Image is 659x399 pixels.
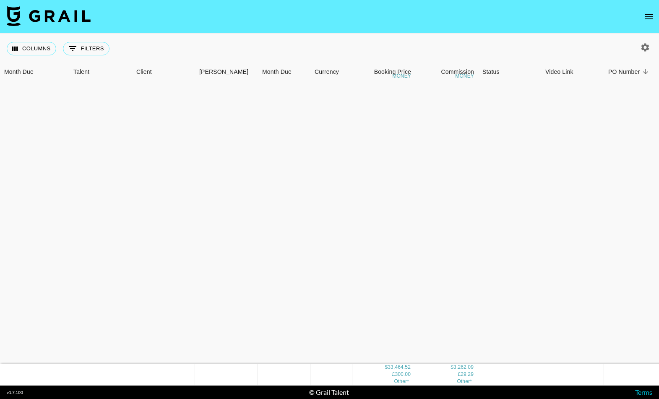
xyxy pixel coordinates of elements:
[545,64,573,80] div: Video Link
[541,64,604,80] div: Video Link
[69,64,132,80] div: Talent
[309,388,349,396] div: © Grail Talent
[195,64,258,80] div: Booker
[457,378,472,384] span: CA$ 341.69
[478,64,541,80] div: Status
[315,64,339,80] div: Currency
[310,64,352,80] div: Currency
[199,64,248,80] div: [PERSON_NAME]
[608,64,640,80] div: PO Number
[641,8,657,25] button: open drawer
[73,64,89,80] div: Talent
[136,64,152,80] div: Client
[7,42,56,55] button: Select columns
[635,388,652,396] a: Terms
[7,6,91,26] img: Grail Talent
[258,64,310,80] div: Month Due
[374,64,411,80] div: Booking Price
[7,390,23,395] div: v 1.7.100
[63,42,109,55] button: Show filters
[482,64,500,80] div: Status
[4,64,34,80] div: Month Due
[394,378,409,384] span: CA$ 3,500.00
[441,64,474,80] div: Commission
[262,64,292,80] div: Month Due
[132,64,195,80] div: Client
[392,73,411,78] div: money
[640,66,651,78] button: Sort
[455,73,474,78] div: money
